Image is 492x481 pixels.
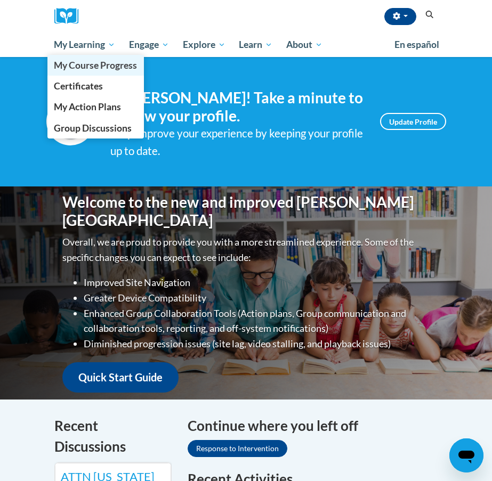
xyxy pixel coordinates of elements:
[47,96,144,117] a: My Action Plans
[422,9,438,21] button: Search
[54,101,121,112] span: My Action Plans
[279,32,329,57] a: About
[394,39,439,50] span: En español
[47,118,144,138] a: Group Discussions
[384,8,416,25] button: Account Settings
[84,336,430,352] li: Diminished progression issues (site lag, video stalling, and playback issues)
[54,8,86,25] a: Cox Campus
[62,234,430,265] p: Overall, we are proud to provide you with a more streamlined experience. Some of the specific cha...
[239,38,272,51] span: Learn
[54,38,115,51] span: My Learning
[84,290,430,306] li: Greater Device Compatibility
[84,275,430,290] li: Improved Site Navigation
[122,32,176,57] a: Engage
[54,415,172,457] h4: Recent Discussions
[62,193,430,229] h1: Welcome to the new and improved [PERSON_NAME][GEOGRAPHIC_DATA]
[188,415,438,436] h4: Continue where you left off
[449,438,483,472] iframe: Button to launch messaging window
[62,362,179,393] a: Quick Start Guide
[54,60,137,71] span: My Course Progress
[84,306,430,337] li: Enhanced Group Collaboration Tools (Action plans, Group communication and collaboration tools, re...
[47,55,144,76] a: My Course Progress
[380,113,446,130] a: Update Profile
[47,76,144,96] a: Certificates
[54,80,103,92] span: Certificates
[110,89,364,125] h4: Hi [PERSON_NAME]! Take a minute to review your profile.
[388,34,446,56] a: En español
[110,125,364,160] div: Help improve your experience by keeping your profile up to date.
[232,32,279,57] a: Learn
[183,38,225,51] span: Explore
[46,97,94,145] img: Profile Image
[46,32,446,57] div: Main menu
[54,123,132,134] span: Group Discussions
[129,38,169,51] span: Engage
[188,440,287,457] a: Response to Intervention
[47,32,123,57] a: My Learning
[286,38,322,51] span: About
[176,32,232,57] a: Explore
[54,8,86,25] img: Logo brand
